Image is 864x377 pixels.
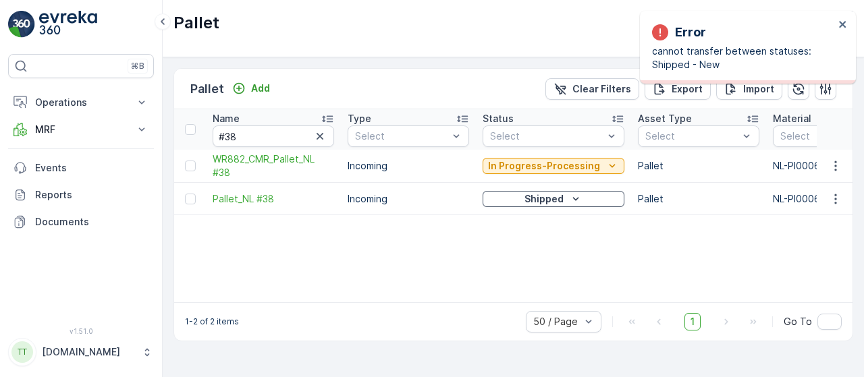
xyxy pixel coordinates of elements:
[213,112,240,125] p: Name
[784,315,812,328] span: Go To
[684,313,701,330] span: 1
[190,80,224,98] p: Pallet
[645,78,711,100] button: Export
[8,11,35,38] img: logo
[675,23,706,42] p: Error
[185,316,239,327] p: 1-2 of 2 items
[173,12,219,34] p: Pallet
[743,82,774,96] p: Import
[8,154,154,181] a: Events
[638,159,759,173] p: Pallet
[227,80,275,96] button: Add
[645,129,738,143] p: Select
[35,188,148,202] p: Reports
[572,82,631,96] p: Clear Filters
[35,215,148,229] p: Documents
[524,192,564,206] p: Shipped
[8,89,154,116] button: Operations
[42,345,135,359] p: [DOMAIN_NAME]
[213,152,334,179] a: WR882_CMR_Pallet_NL #38
[39,11,97,38] img: logo_light-DOdMpM7g.png
[11,341,33,363] div: TT
[483,158,624,174] button: In Progress-Processing
[213,192,334,206] a: Pallet_NL #38
[838,19,848,32] button: close
[35,123,127,136] p: MRF
[348,159,469,173] p: Incoming
[490,129,603,143] p: Select
[483,191,624,207] button: Shipped
[773,112,811,125] p: Material
[545,78,639,100] button: Clear Filters
[185,194,196,204] div: Toggle Row Selected
[213,125,334,147] input: Search
[35,96,127,109] p: Operations
[638,112,692,125] p: Asset Type
[348,192,469,206] p: Incoming
[8,181,154,208] a: Reports
[8,116,154,143] button: MRF
[8,208,154,235] a: Documents
[355,129,448,143] p: Select
[251,82,270,95] p: Add
[8,338,154,366] button: TT[DOMAIN_NAME]
[483,112,514,125] p: Status
[185,161,196,171] div: Toggle Row Selected
[652,45,834,71] p: cannot transfer between statuses: Shipped - New
[488,159,600,173] p: In Progress-Processing
[35,161,148,175] p: Events
[348,112,371,125] p: Type
[672,82,703,96] p: Export
[8,327,154,335] span: v 1.51.0
[638,192,759,206] p: Pallet
[716,78,782,100] button: Import
[131,61,144,71] p: ⌘B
